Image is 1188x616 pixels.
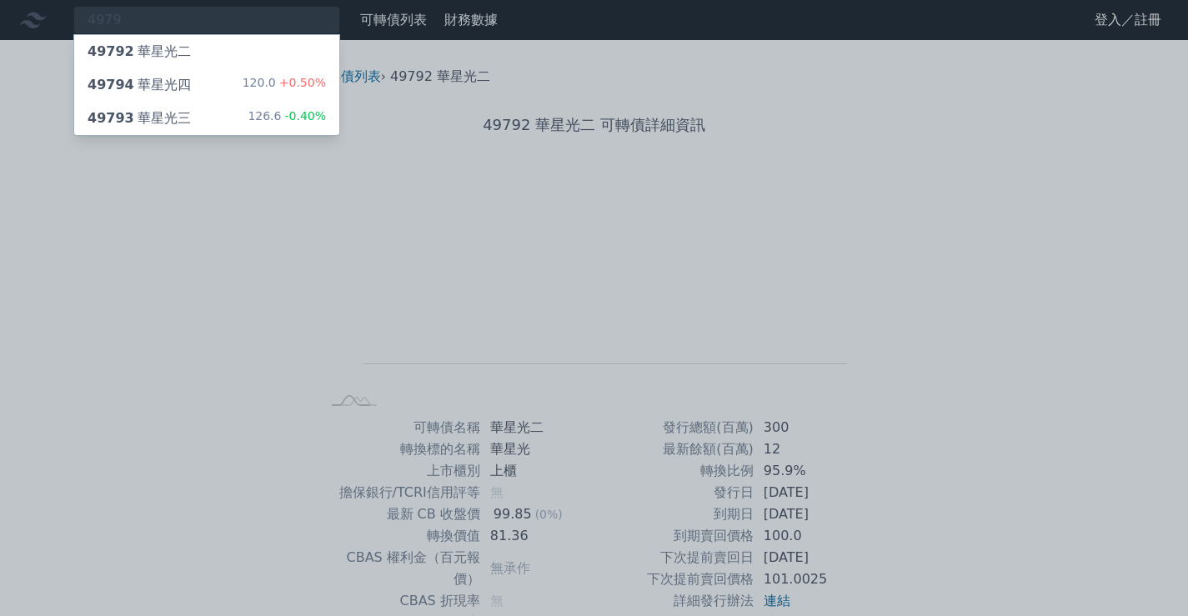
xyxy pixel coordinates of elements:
[88,42,191,62] div: 華星光二
[88,110,134,126] span: 49793
[74,68,339,102] a: 49794華星光四 120.0+0.50%
[88,75,191,95] div: 華星光四
[74,102,339,135] a: 49793華星光三 126.6-0.40%
[88,108,191,128] div: 華星光三
[281,109,326,123] span: -0.40%
[74,35,339,68] a: 49792華星光二
[88,77,134,93] span: 49794
[248,108,326,128] div: 126.6
[276,76,326,89] span: +0.50%
[88,43,134,59] span: 49792
[243,75,326,95] div: 120.0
